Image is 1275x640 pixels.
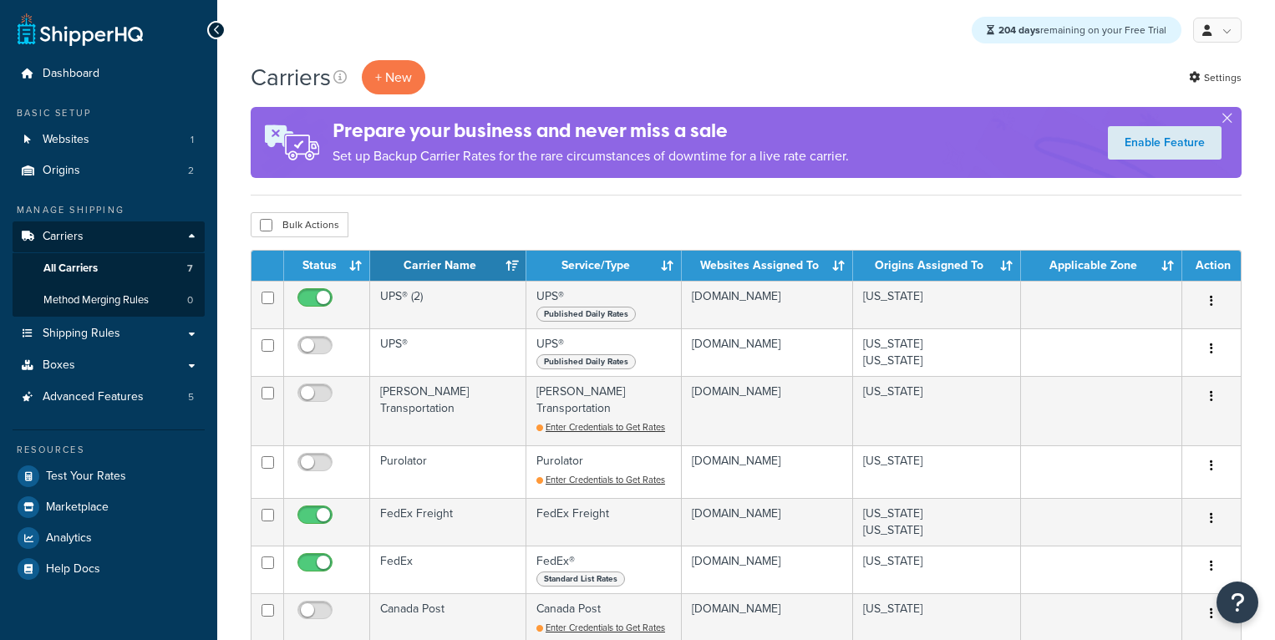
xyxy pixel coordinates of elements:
[370,445,526,498] td: Purolator
[13,382,205,413] a: Advanced Features 5
[13,554,205,584] a: Help Docs
[43,164,80,178] span: Origins
[188,164,194,178] span: 2
[13,318,205,349] a: Shipping Rules
[536,307,636,322] span: Published Daily Rates
[853,546,1021,593] td: [US_STATE]
[546,473,665,486] span: Enter Credentials to Get Rates
[853,281,1021,328] td: [US_STATE]
[13,253,205,284] li: All Carriers
[536,354,636,369] span: Published Daily Rates
[43,230,84,244] span: Carriers
[333,117,849,145] h4: Prepare your business and never miss a sale
[13,285,205,316] li: Method Merging Rules
[526,328,682,376] td: UPS®
[1182,251,1241,281] th: Action
[251,107,333,178] img: ad-rules-rateshop-fe6ec290ccb7230408bd80ed9643f0289d75e0ffd9eb532fc0e269fcd187b520.png
[546,420,665,434] span: Enter Credentials to Get Rates
[13,106,205,120] div: Basic Setup
[370,281,526,328] td: UPS® (2)
[682,251,853,281] th: Websites Assigned To: activate to sort column ascending
[251,61,331,94] h1: Carriers
[362,60,425,94] button: + New
[526,376,682,445] td: [PERSON_NAME] Transportation
[46,531,92,546] span: Analytics
[43,390,144,404] span: Advanced Features
[284,251,370,281] th: Status: activate to sort column ascending
[46,500,109,515] span: Marketplace
[682,376,853,445] td: [DOMAIN_NAME]
[13,203,205,217] div: Manage Shipping
[13,523,205,553] a: Analytics
[13,382,205,413] li: Advanced Features
[536,420,665,434] a: Enter Credentials to Get Rates
[853,498,1021,546] td: [US_STATE] [US_STATE]
[46,470,126,484] span: Test Your Rates
[1189,66,1242,89] a: Settings
[13,58,205,89] a: Dashboard
[190,133,194,147] span: 1
[46,562,100,577] span: Help Docs
[13,221,205,252] a: Carriers
[43,262,98,276] span: All Carriers
[370,376,526,445] td: [PERSON_NAME] Transportation
[13,253,205,284] a: All Carriers 7
[682,546,853,593] td: [DOMAIN_NAME]
[13,221,205,317] li: Carriers
[853,328,1021,376] td: [US_STATE] [US_STATE]
[1217,582,1258,623] button: Open Resource Center
[526,251,682,281] th: Service/Type: activate to sort column ascending
[972,17,1181,43] div: remaining on your Free Trial
[13,350,205,381] a: Boxes
[43,358,75,373] span: Boxes
[998,23,1040,38] strong: 204 days
[526,546,682,593] td: FedEx®
[370,251,526,281] th: Carrier Name: activate to sort column ascending
[526,281,682,328] td: UPS®
[370,546,526,593] td: FedEx
[18,13,143,46] a: ShipperHQ Home
[251,212,348,237] button: Bulk Actions
[333,145,849,168] p: Set up Backup Carrier Rates for the rare circumstances of downtime for a live rate carrier.
[370,498,526,546] td: FedEx Freight
[536,571,625,587] span: Standard List Rates
[43,293,149,307] span: Method Merging Rules
[370,328,526,376] td: UPS®
[13,443,205,457] div: Resources
[13,124,205,155] li: Websites
[13,492,205,522] a: Marketplace
[13,285,205,316] a: Method Merging Rules 0
[682,328,853,376] td: [DOMAIN_NAME]
[187,293,193,307] span: 0
[682,281,853,328] td: [DOMAIN_NAME]
[43,327,120,341] span: Shipping Rules
[526,498,682,546] td: FedEx Freight
[188,390,194,404] span: 5
[1021,251,1182,281] th: Applicable Zone: activate to sort column ascending
[853,251,1021,281] th: Origins Assigned To: activate to sort column ascending
[853,445,1021,498] td: [US_STATE]
[853,376,1021,445] td: [US_STATE]
[546,621,665,634] span: Enter Credentials to Get Rates
[682,445,853,498] td: [DOMAIN_NAME]
[43,133,89,147] span: Websites
[187,262,193,276] span: 7
[13,155,205,186] li: Origins
[526,445,682,498] td: Purolator
[13,155,205,186] a: Origins 2
[536,473,665,486] a: Enter Credentials to Get Rates
[682,498,853,546] td: [DOMAIN_NAME]
[536,621,665,634] a: Enter Credentials to Get Rates
[43,67,99,81] span: Dashboard
[13,124,205,155] a: Websites 1
[13,461,205,491] a: Test Your Rates
[1108,126,1222,160] a: Enable Feature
